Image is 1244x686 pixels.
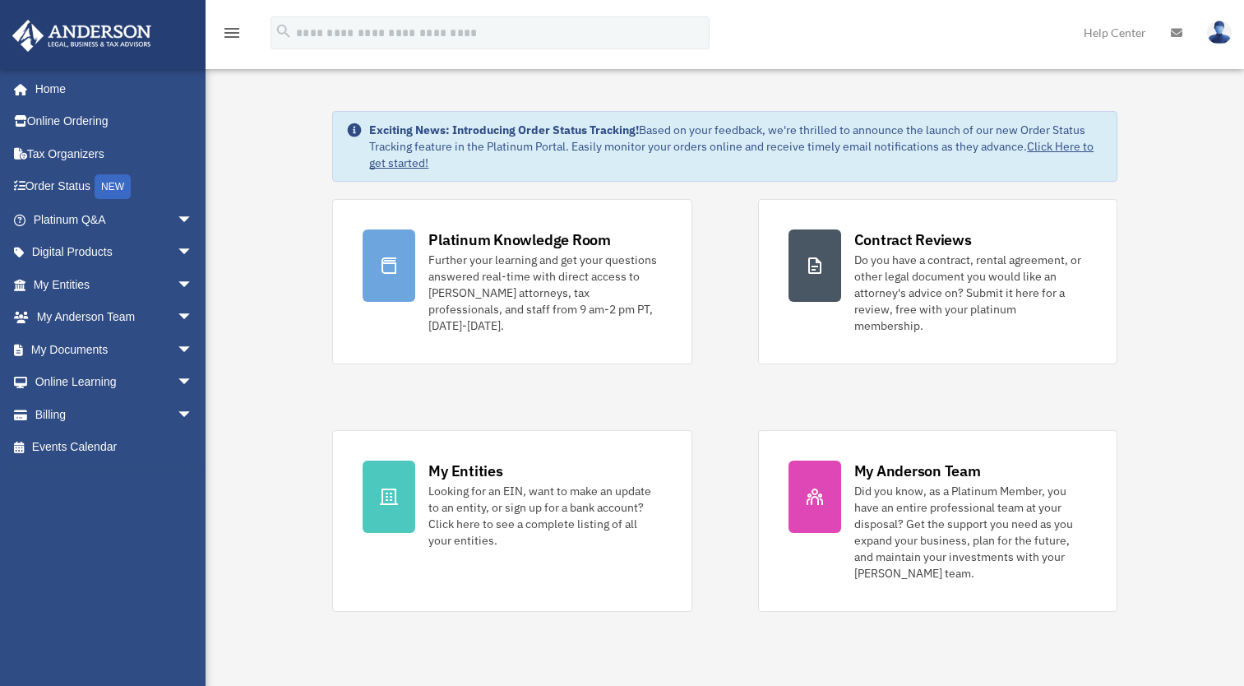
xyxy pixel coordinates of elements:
span: arrow_drop_down [177,268,210,302]
div: Platinum Knowledge Room [428,229,611,250]
a: Digital Productsarrow_drop_down [12,236,218,269]
span: arrow_drop_down [177,366,210,400]
div: Based on your feedback, we're thrilled to announce the launch of our new Order Status Tracking fe... [369,122,1103,171]
span: arrow_drop_down [177,236,210,270]
span: arrow_drop_down [177,333,210,367]
a: Click Here to get started! [369,139,1094,170]
span: arrow_drop_down [177,301,210,335]
div: Did you know, as a Platinum Member, you have an entire professional team at your disposal? Get th... [854,483,1087,582]
a: Order StatusNEW [12,170,218,204]
a: Events Calendar [12,431,218,464]
span: arrow_drop_down [177,398,210,432]
i: menu [222,23,242,43]
div: Looking for an EIN, want to make an update to an entity, or sign up for a bank account? Click her... [428,483,661,549]
a: menu [222,29,242,43]
img: Anderson Advisors Platinum Portal [7,20,156,52]
div: Do you have a contract, rental agreement, or other legal document you would like an attorney's ad... [854,252,1087,334]
div: My Entities [428,461,502,481]
img: User Pic [1207,21,1232,44]
span: arrow_drop_down [177,203,210,237]
div: Further your learning and get your questions answered real-time with direct access to [PERSON_NAM... [428,252,661,334]
a: Online Learningarrow_drop_down [12,366,218,399]
a: Online Ordering [12,105,218,138]
a: My Entities Looking for an EIN, want to make an update to an entity, or sign up for a bank accoun... [332,430,691,612]
i: search [275,22,293,40]
strong: Exciting News: Introducing Order Status Tracking! [369,123,639,137]
a: My Anderson Team Did you know, as a Platinum Member, you have an entire professional team at your... [758,430,1117,612]
a: My Anderson Teamarrow_drop_down [12,301,218,334]
a: Tax Organizers [12,137,218,170]
a: Billingarrow_drop_down [12,398,218,431]
a: Platinum Q&Aarrow_drop_down [12,203,218,236]
a: Home [12,72,210,105]
a: My Entitiesarrow_drop_down [12,268,218,301]
div: Contract Reviews [854,229,972,250]
a: Platinum Knowledge Room Further your learning and get your questions answered real-time with dire... [332,199,691,364]
div: NEW [95,174,131,199]
a: Contract Reviews Do you have a contract, rental agreement, or other legal document you would like... [758,199,1117,364]
a: My Documentsarrow_drop_down [12,333,218,366]
div: My Anderson Team [854,461,981,481]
